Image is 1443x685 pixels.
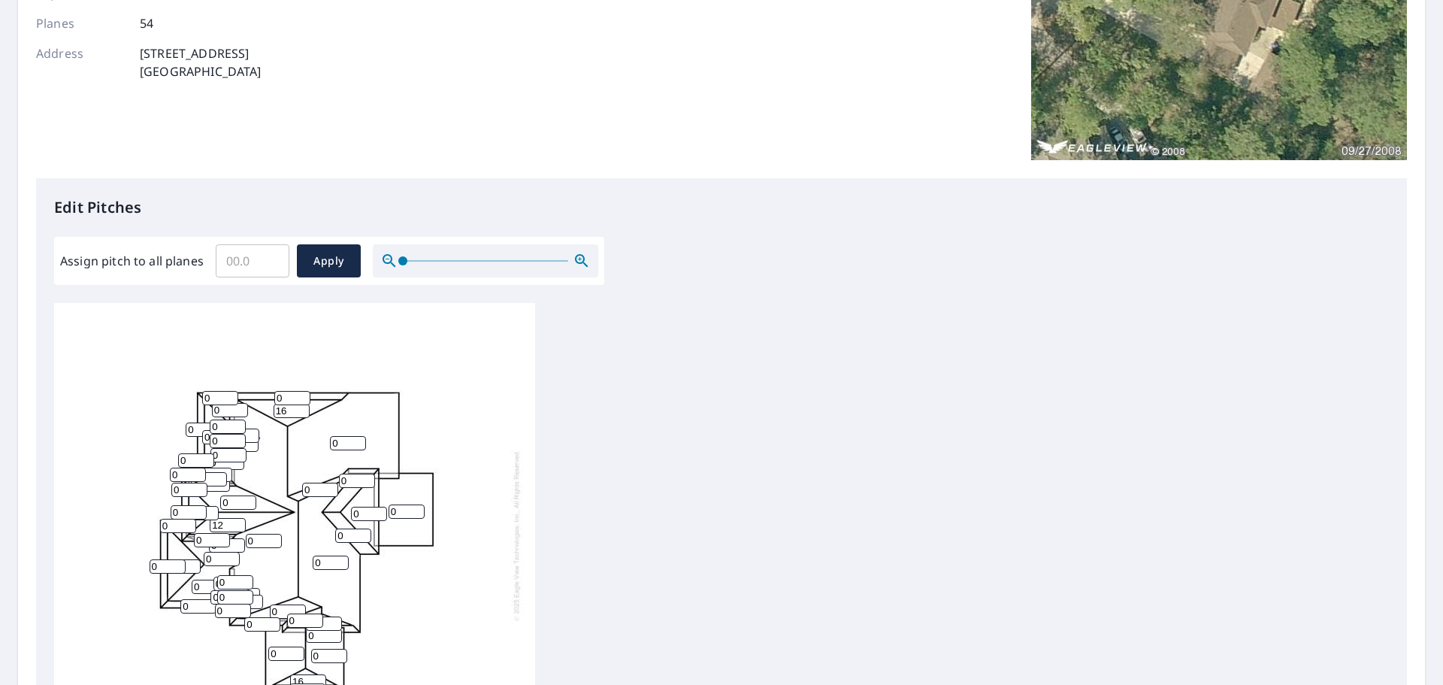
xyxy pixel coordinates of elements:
p: Address [36,44,126,80]
p: 54 [140,14,153,32]
p: Planes [36,14,126,32]
label: Assign pitch to all planes [60,252,204,270]
p: Edit Pitches [54,196,1389,219]
button: Apply [297,244,361,277]
input: 00.0 [216,240,289,282]
p: [STREET_ADDRESS] [GEOGRAPHIC_DATA] [140,44,262,80]
span: Apply [309,252,349,271]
